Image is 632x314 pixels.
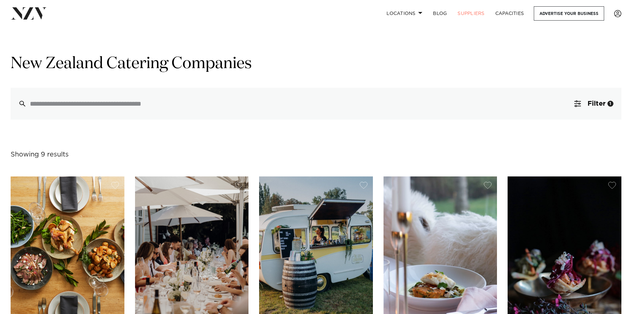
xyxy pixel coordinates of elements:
h1: New Zealand Catering Companies [11,53,621,74]
a: Capacities [490,6,529,21]
a: Locations [381,6,428,21]
img: nzv-logo.png [11,7,47,19]
button: Filter1 [566,88,621,120]
div: Showing 9 results [11,150,69,160]
div: 1 [607,101,613,107]
a: SUPPLIERS [452,6,490,21]
a: BLOG [428,6,452,21]
span: Filter [588,100,605,107]
a: Advertise your business [534,6,604,21]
